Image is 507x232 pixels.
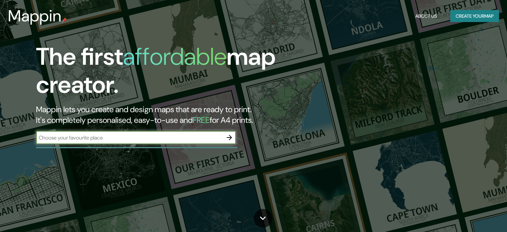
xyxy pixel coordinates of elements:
img: mappin-pin [62,17,67,23]
input: Choose your favourite place [36,134,223,142]
h1: affordable [123,41,227,72]
h2: Mappin lets you create and design maps that are ready to print. It's completely personalised, eas... [36,104,290,126]
h5: FREE [193,115,210,125]
button: About Us [413,10,440,22]
h1: The first map creator. [36,43,290,104]
button: Create yourmap [450,10,499,22]
h3: Mappin [8,7,62,25]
